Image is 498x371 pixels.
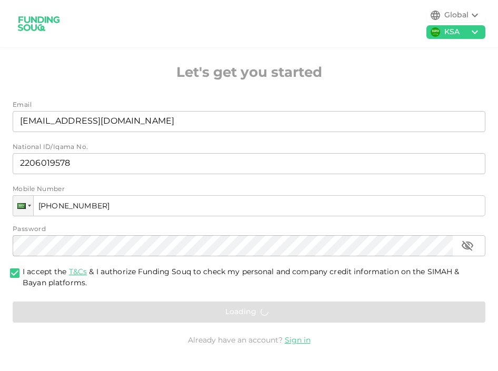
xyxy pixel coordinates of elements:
div: KSA [444,27,469,38]
div: Global [444,10,469,21]
input: password [13,235,453,256]
img: logo [13,10,65,38]
input: email [13,111,474,132]
div: Already have an account? [13,335,485,346]
a: Sign in [285,337,311,344]
span: National ID/Iqama No. [13,144,88,151]
span: Mobile Number [13,185,65,195]
h2: Let's get you started [13,63,485,84]
span: I accept the [23,268,460,287]
span: & I authorize Funding Souq to check my personal and company credit information on the SIMAH & Bay... [23,268,460,287]
span: Email [13,102,32,108]
img: flag-sa.b9a346574cdc8950dd34b50780441f57.svg [431,27,440,37]
span: Password [13,226,46,233]
span: termsConditionsForInvestmentsAccepted [7,267,23,281]
div: Saudi Arabia: + 966 [13,196,33,216]
input: nationalId [13,153,485,174]
input: 1 (702) 123-4567 [13,195,485,216]
a: T&Cs [69,268,87,276]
